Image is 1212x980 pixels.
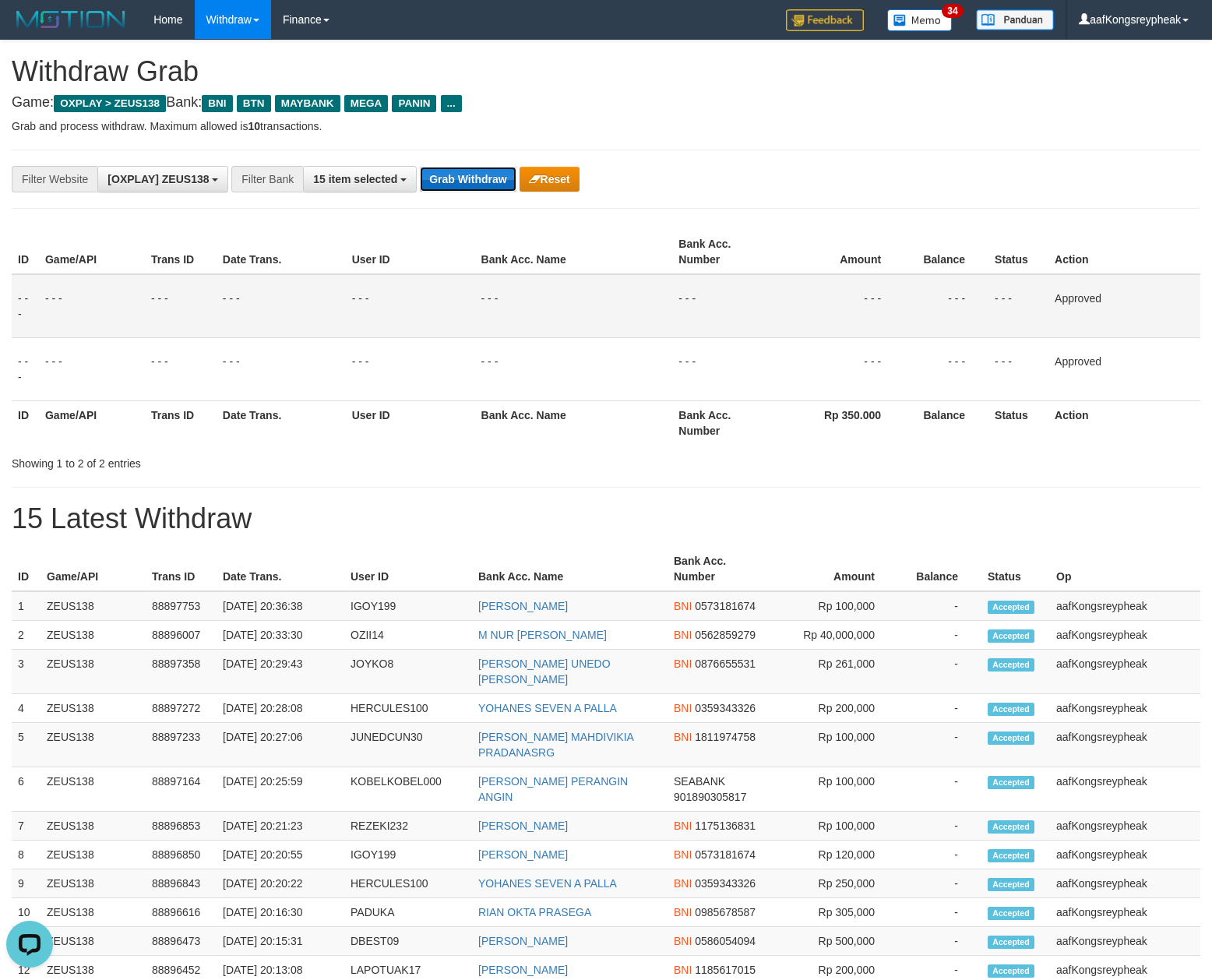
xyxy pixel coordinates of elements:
[231,166,303,192] div: Filter Bank
[786,9,864,31] img: Feedback.jpg
[1050,812,1200,841] td: aafKongsreypheak
[217,927,344,956] td: [DATE] 20:15:31
[1050,841,1200,869] td: aafKongsreypheak
[346,400,475,445] th: User ID
[674,702,692,714] span: BNI
[478,629,607,641] a: M NUR [PERSON_NAME]
[773,591,898,621] td: Rp 100,000
[988,776,1034,789] span: Accepted
[146,898,217,927] td: 88896616
[12,337,39,400] td: - - -
[773,547,898,591] th: Amount
[303,166,417,192] button: 15 item selected
[344,723,472,767] td: JUNEDCUN30
[898,898,981,927] td: -
[695,935,756,947] span: Copy 0586054094 to clipboard
[217,767,344,812] td: [DATE] 20:25:59
[41,927,146,956] td: ZEUS138
[904,274,988,338] td: - - -
[12,841,41,869] td: 8
[674,629,692,641] span: BNI
[217,841,344,869] td: [DATE] 20:20:55
[695,731,756,743] span: Copy 1811974758 to clipboard
[478,600,568,612] a: [PERSON_NAME]
[478,657,611,686] a: [PERSON_NAME] UNEDO [PERSON_NAME]
[12,694,41,723] td: 4
[988,703,1034,716] span: Accepted
[988,907,1034,920] span: Accepted
[674,964,692,976] span: BNI
[478,731,633,759] a: [PERSON_NAME] MAHDIVIKIA PRADANASRG
[478,964,568,976] a: [PERSON_NAME]
[778,230,904,274] th: Amount
[988,849,1034,862] span: Accepted
[202,95,232,112] span: BNI
[898,927,981,956] td: -
[145,337,217,400] td: - - -
[146,841,217,869] td: 88896850
[475,400,673,445] th: Bank Acc. Name
[988,820,1034,834] span: Accepted
[695,600,756,612] span: Copy 0573181674 to clipboard
[39,274,145,338] td: - - -
[674,791,746,803] span: Copy 901890305817 to clipboard
[344,841,472,869] td: IGOY199
[346,274,475,338] td: - - -
[12,723,41,767] td: 5
[898,547,981,591] th: Balance
[988,658,1034,672] span: Accepted
[344,812,472,841] td: REZEKI232
[12,650,41,694] td: 3
[39,337,145,400] td: - - -
[217,650,344,694] td: [DATE] 20:29:43
[773,927,898,956] td: Rp 500,000
[41,812,146,841] td: ZEUS138
[217,230,346,274] th: Date Trans.
[217,400,346,445] th: Date Trans.
[773,812,898,841] td: Rp 100,000
[942,4,963,18] span: 34
[674,906,692,918] span: BNI
[41,694,146,723] td: ZEUS138
[12,56,1200,87] h1: Withdraw Grab
[41,767,146,812] td: ZEUS138
[778,274,904,338] td: - - -
[898,621,981,650] td: -
[275,95,340,112] span: MAYBANK
[217,812,344,841] td: [DATE] 20:21:23
[773,723,898,767] td: Rp 100,000
[107,173,209,185] span: [OXPLAY] ZEUS138
[674,935,692,947] span: BNI
[674,820,692,832] span: BNI
[146,650,217,694] td: 88897358
[898,767,981,812] td: -
[346,337,475,400] td: - - -
[12,812,41,841] td: 7
[12,95,1200,111] h4: Game: Bank:
[41,547,146,591] th: Game/API
[695,848,756,861] span: Copy 0573181674 to clipboard
[478,877,617,890] a: YOHANES SEVEN A PALLA
[41,869,146,898] td: ZEUS138
[520,167,580,192] button: Reset
[1050,694,1200,723] td: aafKongsreypheak
[898,723,981,767] td: -
[773,621,898,650] td: Rp 40,000,000
[1048,230,1200,274] th: Action
[475,337,673,400] td: - - -
[344,650,472,694] td: JOYKO8
[146,869,217,898] td: 88896843
[778,400,904,445] th: Rp 350.000
[12,230,39,274] th: ID
[475,274,673,338] td: - - -
[1050,547,1200,591] th: Op
[695,877,756,890] span: Copy 0359343326 to clipboard
[672,230,778,274] th: Bank Acc. Number
[12,166,97,192] div: Filter Website
[217,694,344,723] td: [DATE] 20:28:08
[12,449,493,471] div: Showing 1 to 2 of 2 entries
[146,767,217,812] td: 88897164
[976,9,1054,30] img: panduan.png
[344,767,472,812] td: KOBELKOBEL000
[898,694,981,723] td: -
